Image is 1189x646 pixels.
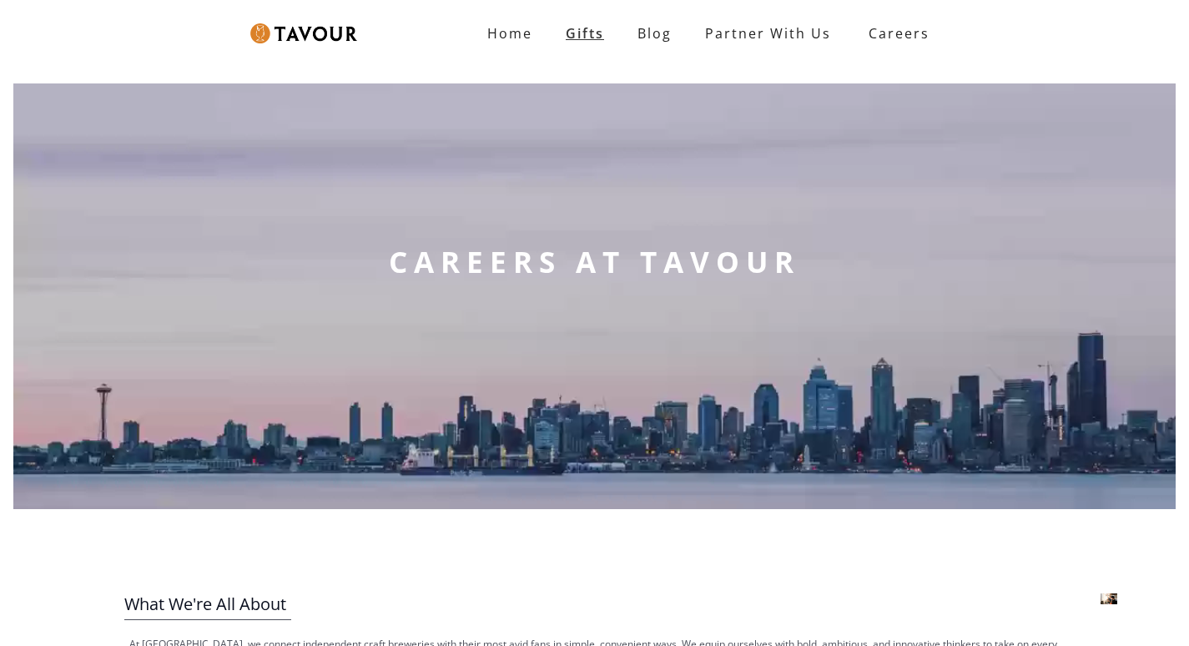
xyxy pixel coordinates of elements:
[124,589,1063,619] h3: What We're All About
[848,10,942,57] a: Careers
[869,17,930,50] strong: Careers
[549,17,621,50] a: Gifts
[621,17,688,50] a: Blog
[389,242,800,282] strong: CAREERS AT TAVOUR
[688,17,848,50] a: partner with us
[487,24,532,43] strong: Home
[471,17,549,50] a: Home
